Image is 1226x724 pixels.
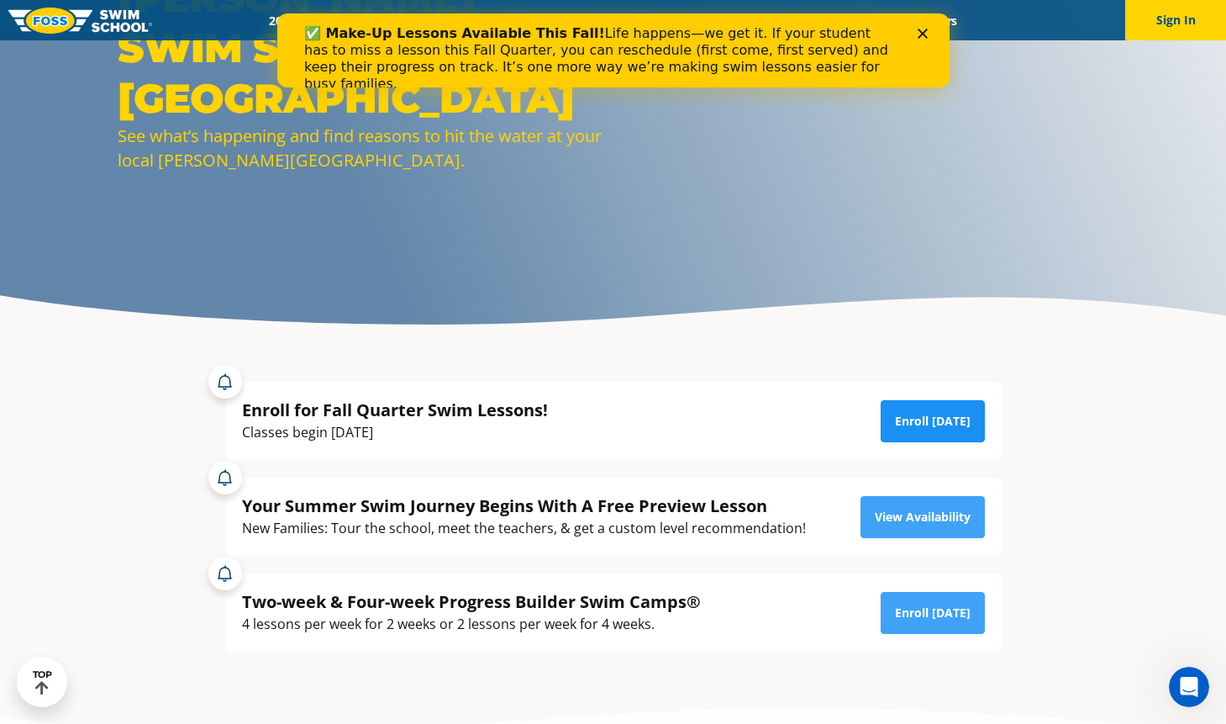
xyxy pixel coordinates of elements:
a: Blog [849,13,902,29]
div: New Families: Tour the school, meet the teachers, & get a custom level recommendation! [242,517,806,540]
div: Life happens—we get it. If your student has to miss a lesson this Fall Quarter, you can reschedul... [27,12,618,79]
div: Close [640,15,657,25]
b: ✅ Make-Up Lessons Available This Fall! [27,12,328,28]
div: Enroll for Fall Quarter Swim Lessons! [242,399,548,421]
div: See what’s happening and find reasons to hit the water at your local [PERSON_NAME][GEOGRAPHIC_DATA]. [118,124,605,172]
a: Swim Like [PERSON_NAME] [671,13,850,29]
div: Two-week & Four-week Progress Builder Swim Camps® [242,590,701,613]
div: TOP [33,669,52,695]
div: 4 lessons per week for 2 weeks or 2 lessons per week for 4 weeks. [242,613,701,636]
a: Swim Path® Program [430,13,577,29]
iframe: Intercom live chat [1169,667,1209,707]
div: Classes begin [DATE] [242,421,548,444]
img: FOSS Swim School Logo [8,8,152,34]
a: Enroll [DATE] [881,592,985,634]
a: View Availability [860,496,985,538]
a: About FOSS [577,13,671,29]
a: Schools [360,13,430,29]
a: Careers [902,13,971,29]
div: Your Summer Swim Journey Begins With A Free Preview Lesson [242,494,806,517]
iframe: Intercom live chat banner [277,13,950,87]
a: Enroll [DATE] [881,400,985,442]
a: 2025 Calendar [255,13,360,29]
